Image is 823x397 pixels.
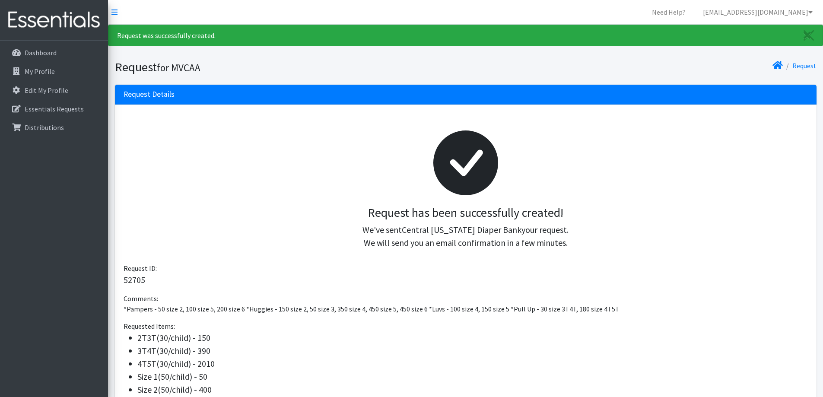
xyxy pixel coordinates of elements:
[124,304,808,314] p: *Pampers - 50 size 2, 100 size 5, 200 size 6 *Huggies - 150 size 2, 50 size 3, 350 size 4, 450 si...
[137,370,808,383] li: Size 1(50/child) - 50
[792,61,817,70] a: Request
[25,105,84,113] p: Essentials Requests
[130,206,801,220] h3: Request has been successfully created!
[108,25,823,46] div: Request was successfully created.
[25,86,68,95] p: Edit My Profile
[124,90,175,99] h3: Request Details
[645,3,693,21] a: Need Help?
[696,3,820,21] a: [EMAIL_ADDRESS][DOMAIN_NAME]
[3,6,105,35] img: HumanEssentials
[137,344,808,357] li: 3T4T(30/child) - 390
[3,100,105,118] a: Essentials Requests
[137,357,808,370] li: 4T5T(30/child) - 2010
[3,44,105,61] a: Dashboard
[402,224,521,235] span: Central [US_STATE] Diaper Bank
[157,61,200,74] small: for MVCAA
[25,48,57,57] p: Dashboard
[124,273,808,286] p: 52705
[25,123,64,132] p: Distributions
[25,67,55,76] p: My Profile
[795,25,823,46] a: Close
[115,60,463,75] h1: Request
[3,82,105,99] a: Edit My Profile
[137,331,808,344] li: 2T3T(30/child) - 150
[130,223,801,249] p: We've sent your request. We will send you an email confirmation in a few minutes.
[3,119,105,136] a: Distributions
[124,264,157,273] span: Request ID:
[124,322,175,330] span: Requested Items:
[3,63,105,80] a: My Profile
[137,383,808,396] li: Size 2(50/child) - 400
[124,294,158,303] span: Comments:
